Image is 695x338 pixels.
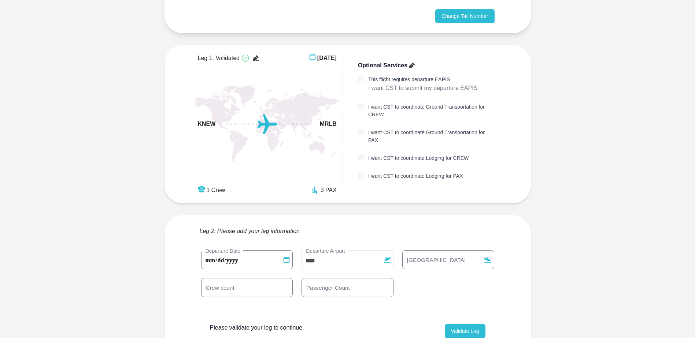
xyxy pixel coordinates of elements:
label: Crew count [203,283,237,292]
p: Please validate your leg to continue [210,323,303,332]
span: Leg 1: Validated [198,54,240,63]
label: I want CST to coordinate Lodging for PAX [368,172,463,180]
span: Leg 2: [200,227,216,236]
label: Passenger Count [303,283,353,292]
label: I want CST to coordinate Lodging for CREW [368,154,469,162]
span: 3 PAX [321,186,337,195]
label: Departure Airport [303,247,348,255]
label: [GEOGRAPHIC_DATA] [404,256,469,264]
span: MRLB [320,120,337,128]
span: Please add your leg information [217,227,300,236]
label: Departure Date [203,247,244,255]
span: Optional Services [358,61,407,70]
span: KNEW [198,120,216,128]
label: I want CST to coordinate Ground Transportation for CREW [368,103,496,119]
span: 1 Crew [207,186,225,195]
span: [DATE] [317,54,337,63]
label: This flight requires departure EAPIS [368,76,478,83]
button: Change Tail Number [435,9,494,23]
p: I want CST to submit my departure EAPIS [368,83,478,93]
label: I want CST to coordinate Ground Transportation for PAX [368,129,496,144]
button: Validate Leg [445,324,485,338]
